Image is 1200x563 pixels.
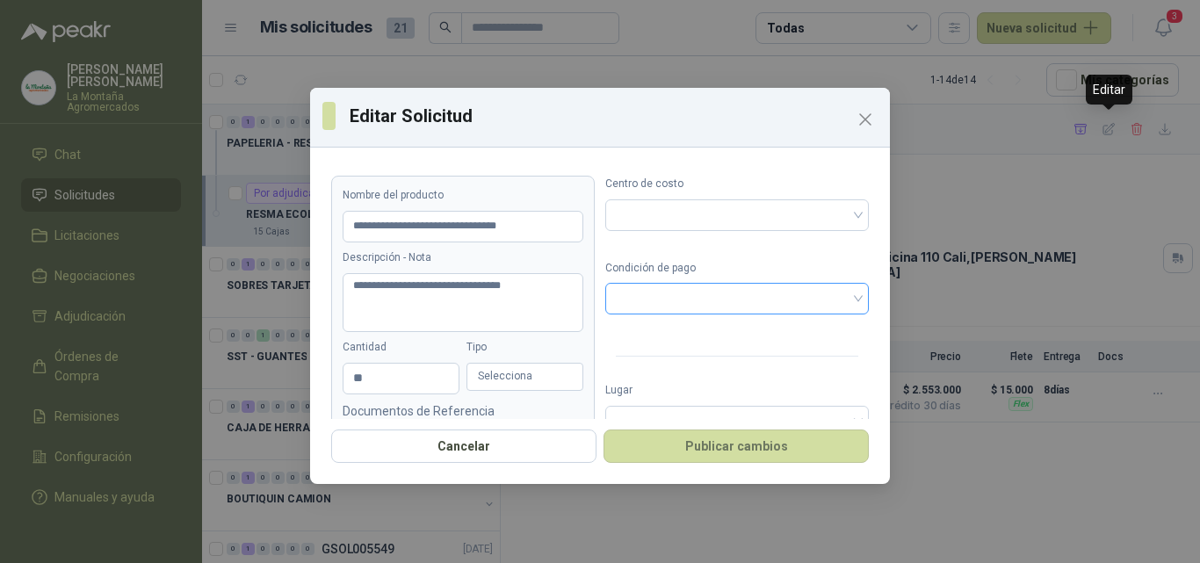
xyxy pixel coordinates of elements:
label: Condición de pago [605,260,869,277]
button: Cancelar [331,429,596,463]
label: Cantidad [343,339,459,356]
button: Publicar cambios [604,429,869,463]
label: Descripción - Nota [343,249,583,266]
p: Documentos de Referencia [343,401,583,421]
label: Lugar [605,382,869,399]
div: Selecciona [466,363,583,391]
label: Nombre del producto [343,187,583,204]
label: Centro de costo [605,176,869,192]
button: Close [851,105,879,134]
h3: Editar Solicitud [350,103,878,129]
label: Tipo [466,339,583,356]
